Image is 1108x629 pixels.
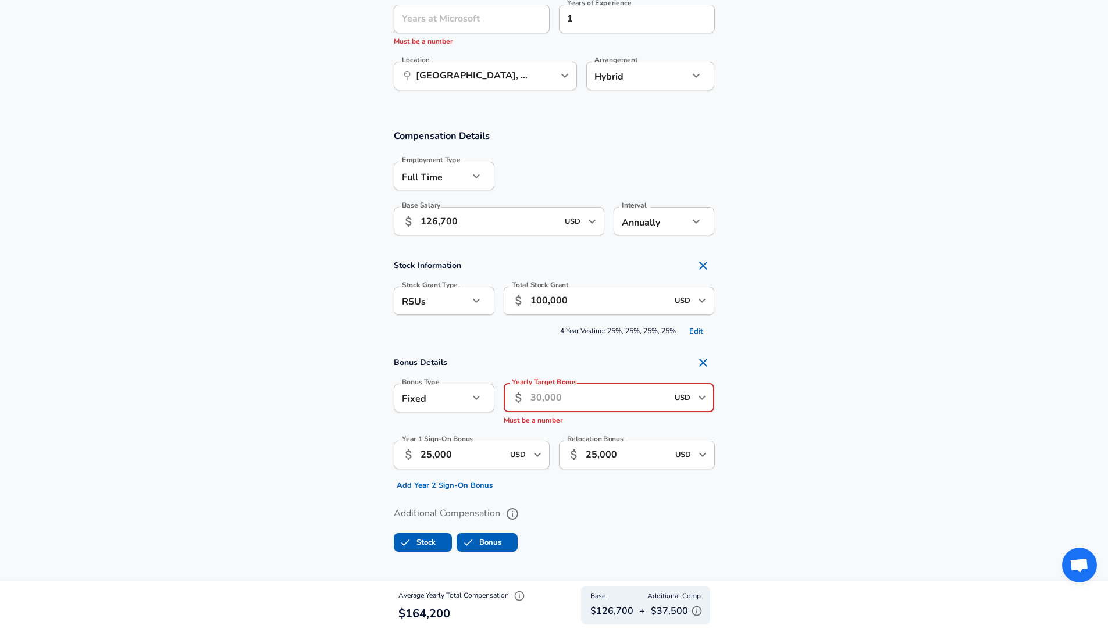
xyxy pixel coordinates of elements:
[512,378,577,385] label: Yearly Target Bonus
[507,446,530,464] input: USD
[671,292,694,310] input: USD
[586,441,668,469] input: 10,000
[561,212,585,230] input: USD
[530,384,668,412] input: 30,000
[584,213,600,230] button: Open
[586,62,672,90] div: Hybrid
[402,202,440,209] label: Base Salary
[614,207,689,235] div: Annually
[457,531,501,553] label: Bonus
[457,533,518,552] button: BonusBonus
[672,446,695,464] input: USD
[529,446,546,463] button: Open
[394,162,469,190] div: Full Time
[651,602,706,620] p: $37,500
[639,604,645,618] p: +
[557,67,573,84] button: Open
[694,389,710,406] button: Open
[688,602,706,620] button: Explain Additional Compensation
[692,351,715,374] button: Remove Section
[402,435,473,442] label: Year 1 Sign-On Bonus
[394,533,452,552] button: StockStock
[394,504,715,524] label: Additional Compensation
[530,287,668,315] input: 100,000
[503,504,522,524] button: help
[402,378,440,385] label: Bonus Type
[394,323,715,341] span: 4 Year Vesting: 25%, 25%, 25%, 25%
[622,202,647,209] label: Interval
[457,531,479,553] span: Bonus
[590,604,633,618] p: $126,700
[402,156,461,163] label: Employment Type
[402,281,458,288] label: Stock Grant Type
[1062,548,1097,582] div: Open chat
[512,281,569,288] label: Total Stock Grant
[511,587,528,605] button: Explain Total Compensation
[559,5,689,33] input: 7
[398,591,528,600] span: Average Yearly Total Compensation
[421,207,558,235] input: 100,000
[421,441,503,469] input: 30,000
[394,477,496,495] button: Add Year 2 Sign-On Bonus
[590,591,605,602] span: Base
[567,435,624,442] label: Relocation Bonus
[394,531,416,553] span: Stock
[394,254,715,277] h4: Stock Information
[394,5,524,33] input: 0
[594,56,637,63] label: Arrangement
[694,446,711,463] button: Open
[671,389,694,407] input: USD
[394,287,469,315] div: RSUs
[394,37,453,46] span: Must be a number
[402,56,429,63] label: Location
[394,351,715,374] h4: Bonus Details
[694,292,710,309] button: Open
[678,323,715,341] button: Edit
[394,384,469,412] div: Fixed
[394,129,715,142] h3: Compensation Details
[692,254,715,277] button: Remove Section
[647,591,701,602] span: Additional Comp
[504,416,563,425] span: Must be a number
[394,531,436,553] label: Stock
